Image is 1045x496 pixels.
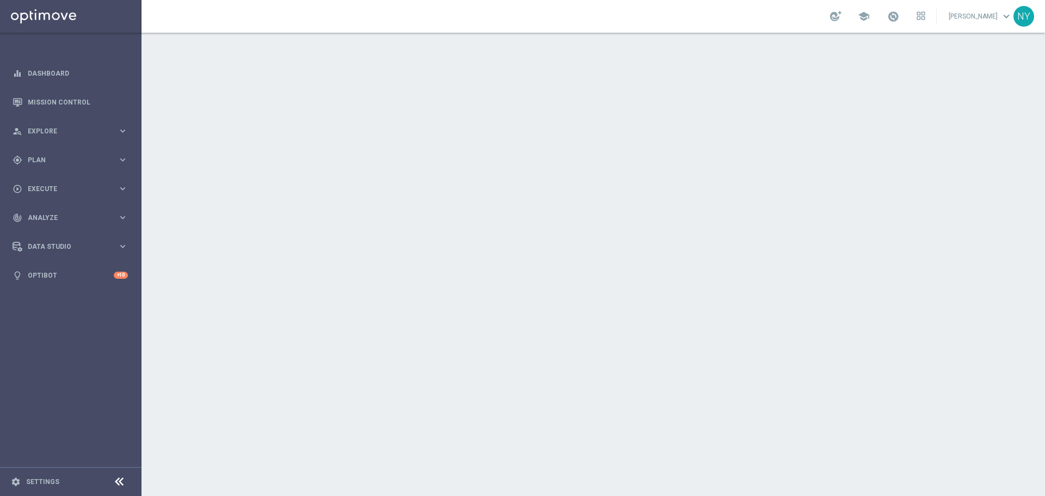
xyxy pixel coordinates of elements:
[13,184,118,194] div: Execute
[13,88,128,117] div: Mission Control
[118,212,128,223] i: keyboard_arrow_right
[12,271,128,280] button: lightbulb Optibot +10
[13,59,128,88] div: Dashboard
[118,155,128,165] i: keyboard_arrow_right
[12,185,128,193] button: play_circle_outline Execute keyboard_arrow_right
[948,8,1013,25] a: [PERSON_NAME]keyboard_arrow_down
[12,156,128,164] button: gps_fixed Plan keyboard_arrow_right
[118,183,128,194] i: keyboard_arrow_right
[28,59,128,88] a: Dashboard
[28,128,118,134] span: Explore
[28,261,114,290] a: Optibot
[26,479,59,485] a: Settings
[1013,6,1034,27] div: NY
[13,213,118,223] div: Analyze
[28,215,118,221] span: Analyze
[12,213,128,222] button: track_changes Analyze keyboard_arrow_right
[114,272,128,279] div: +10
[12,242,128,251] button: Data Studio keyboard_arrow_right
[13,155,22,165] i: gps_fixed
[11,477,21,487] i: settings
[13,184,22,194] i: play_circle_outline
[858,10,870,22] span: school
[12,98,128,107] button: Mission Control
[28,157,118,163] span: Plan
[118,241,128,252] i: keyboard_arrow_right
[13,126,22,136] i: person_search
[12,69,128,78] button: equalizer Dashboard
[13,155,118,165] div: Plan
[28,243,118,250] span: Data Studio
[1000,10,1012,22] span: keyboard_arrow_down
[13,271,22,280] i: lightbulb
[13,69,22,78] i: equalizer
[12,127,128,136] button: person_search Explore keyboard_arrow_right
[13,242,118,252] div: Data Studio
[13,261,128,290] div: Optibot
[28,88,128,117] a: Mission Control
[118,126,128,136] i: keyboard_arrow_right
[28,186,118,192] span: Execute
[13,213,22,223] i: track_changes
[13,126,118,136] div: Explore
